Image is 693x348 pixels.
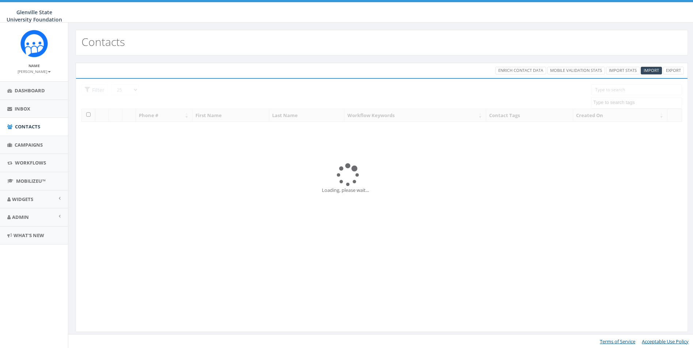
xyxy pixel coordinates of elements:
[28,63,40,68] small: Name
[18,69,51,74] small: [PERSON_NAME]
[606,67,640,74] a: Import Stats
[322,187,442,194] div: Loading, please wait...
[12,214,29,220] span: Admin
[15,159,46,166] span: Workflows
[600,338,635,345] a: Terms of Service
[15,142,43,148] span: Campaigns
[18,68,51,74] a: [PERSON_NAME]
[15,105,30,112] span: Inbox
[644,67,659,73] span: CSV files only
[15,123,40,130] span: Contacts
[495,67,546,74] a: Enrich Contact Data
[498,67,543,73] span: Enrich Contact Data
[20,30,48,57] img: Rally_Corp_Icon.png
[641,67,662,74] a: Import
[14,232,44,239] span: What's New
[547,67,605,74] a: Mobile Validation Stats
[15,87,45,94] span: Dashboard
[7,9,62,23] span: Glenville State University Foundation
[12,196,33,202] span: Widgets
[16,178,46,184] span: MobilizeU™
[644,67,659,73] span: Import
[663,67,684,74] a: Export
[642,338,689,345] a: Acceptable Use Policy
[81,36,125,48] h2: Contacts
